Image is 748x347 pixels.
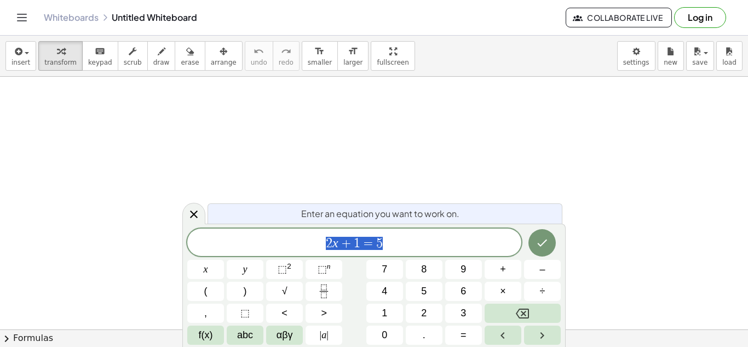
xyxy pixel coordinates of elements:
[118,41,148,71] button: scrub
[354,237,360,250] span: 1
[227,304,263,323] button: Placeholder
[421,262,427,277] span: 8
[716,41,743,71] button: load
[301,207,459,220] span: Enter an equation you want to work on.
[674,7,726,28] button: Log in
[244,284,247,299] span: )
[485,326,521,345] button: Left arrow
[44,12,99,23] a: Whiteboards
[187,260,224,279] button: x
[376,237,383,250] span: 5
[181,59,199,66] span: erase
[204,306,207,321] span: ,
[664,59,677,66] span: new
[11,59,30,66] span: insert
[306,304,342,323] button: Greater than
[406,326,442,345] button: .
[147,41,176,71] button: draw
[406,282,442,301] button: 5
[175,41,205,71] button: erase
[279,59,294,66] span: redo
[251,59,267,66] span: undo
[44,59,77,66] span: transform
[406,304,442,323] button: 2
[245,41,273,71] button: undoundo
[692,59,707,66] span: save
[566,8,672,27] button: Collaborate Live
[240,306,250,321] span: ⬚
[153,59,170,66] span: draw
[82,41,118,71] button: keyboardkeypad
[500,284,506,299] span: ×
[485,282,521,301] button: Times
[187,282,224,301] button: (
[461,306,466,321] span: 3
[366,326,403,345] button: 0
[204,262,208,277] span: x
[124,59,142,66] span: scrub
[575,13,663,22] span: Collaborate Live
[366,260,403,279] button: 7
[95,45,105,58] i: keyboard
[318,264,327,275] span: ⬚
[406,260,442,279] button: 8
[273,41,300,71] button: redoredo
[722,59,737,66] span: load
[227,282,263,301] button: )
[423,328,425,343] span: .
[371,41,415,71] button: fullscreen
[314,45,325,58] i: format_size
[5,41,36,71] button: insert
[382,328,387,343] span: 0
[320,328,329,343] span: a
[308,59,332,66] span: smaller
[528,229,556,257] button: Done
[326,237,332,250] span: 2
[421,306,427,321] span: 2
[266,260,303,279] button: Squared
[211,59,237,66] span: arrange
[237,328,253,343] span: abc
[320,329,322,340] span: |
[227,326,263,345] button: Alphabet
[445,282,482,301] button: 6
[332,236,338,250] var: x
[254,45,264,58] i: undo
[321,306,327,321] span: >
[617,41,655,71] button: settings
[38,41,83,71] button: transform
[337,41,369,71] button: format_sizelarger
[187,304,224,323] button: ,
[266,326,303,345] button: Greek alphabet
[445,326,482,345] button: Equals
[281,45,291,58] i: redo
[539,262,545,277] span: –
[326,329,329,340] span: |
[227,260,263,279] button: y
[524,260,561,279] button: Minus
[327,262,331,270] sup: n
[266,282,303,301] button: Square root
[243,262,248,277] span: y
[485,304,561,323] button: Backspace
[382,306,387,321] span: 1
[277,328,293,343] span: αβγ
[281,306,287,321] span: <
[266,304,303,323] button: Less than
[306,282,342,301] button: Fraction
[302,41,338,71] button: format_sizesmaller
[278,264,287,275] span: ⬚
[306,326,342,345] button: Absolute value
[343,59,363,66] span: larger
[366,304,403,323] button: 1
[377,59,408,66] span: fullscreen
[382,284,387,299] span: 4
[686,41,714,71] button: save
[205,41,243,71] button: arrange
[360,237,376,250] span: =
[306,260,342,279] button: Superscript
[461,328,467,343] span: =
[282,284,287,299] span: √
[287,262,291,270] sup: 2
[540,284,545,299] span: ÷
